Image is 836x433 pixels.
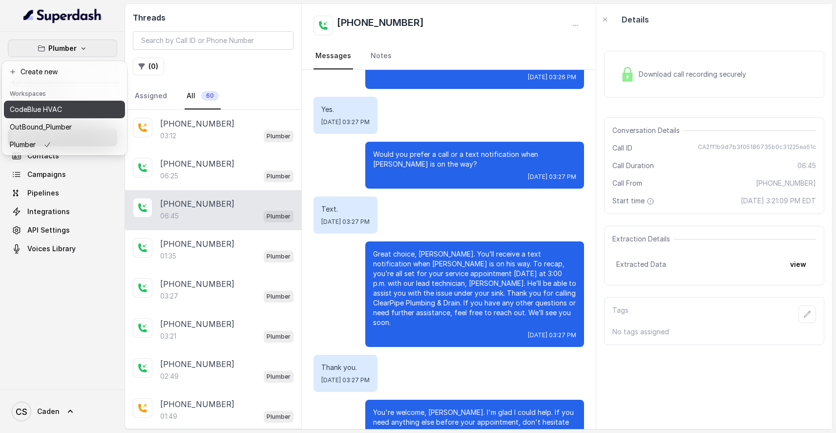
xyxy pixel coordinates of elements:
[48,43,77,54] p: Plumber
[8,40,117,57] button: Plumber
[2,61,127,155] div: Plumber
[10,121,72,133] p: OutBound_Plumber
[10,104,62,115] p: CodeBlue HVAC
[4,85,125,101] header: Workspaces
[4,63,125,81] button: Create new
[10,139,36,151] p: Plumber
